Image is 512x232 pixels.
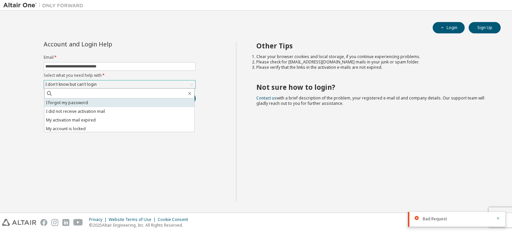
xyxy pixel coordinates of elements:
div: Website Terms of Use [109,217,158,222]
div: Privacy [89,217,109,222]
p: © 2025 Altair Engineering, Inc. All Rights Reserved. [89,222,192,228]
img: linkedin.svg [62,219,69,226]
img: facebook.svg [40,219,47,226]
label: Email [44,55,196,60]
li: Clear your browser cookies and local storage, if you continue experiencing problems. [256,54,489,59]
img: altair_logo.svg [2,219,36,226]
li: I forgot my password [44,98,194,107]
div: I don't know but can't login [44,80,195,88]
button: Login [433,22,465,33]
label: Select what you need help with [44,73,196,78]
img: instagram.svg [51,219,58,226]
span: with a brief description of the problem, your registered e-mail id and company details. Our suppo... [256,95,484,106]
div: Account and Login Help [44,41,165,47]
li: Please verify that the links in the activation e-mails are not expired. [256,65,489,70]
button: Sign Up [469,22,501,33]
img: Altair One [3,2,87,9]
div: Cookie Consent [158,217,192,222]
h2: Not sure how to login? [256,83,489,91]
a: Contact us [256,95,277,101]
li: Please check for [EMAIL_ADDRESS][DOMAIN_NAME] mails in your junk or spam folder. [256,59,489,65]
span: Bad Request [423,216,447,222]
h2: Other Tips [256,41,489,50]
div: I don't know but can't login [44,81,98,88]
img: youtube.svg [73,219,83,226]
